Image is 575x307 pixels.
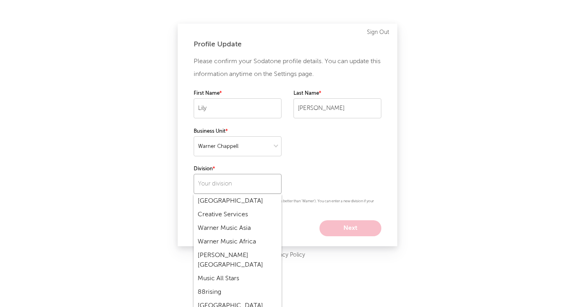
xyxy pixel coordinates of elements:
input: Your last name [293,98,381,118]
a: Sign Out [367,28,389,37]
div: Warner Music Africa [194,235,282,249]
div: 88rising [194,285,282,299]
div: [GEOGRAPHIC_DATA] [194,194,282,208]
div: [PERSON_NAME] [GEOGRAPHIC_DATA] [194,249,282,272]
input: Your first name [194,98,282,118]
label: Last Name [293,89,381,98]
label: First Name [194,89,282,98]
a: Privacy Policy [270,250,305,260]
button: Next [319,220,381,236]
p: Please confirm your Sodatone profile details. You can update this information anytime on the Sett... [194,55,381,81]
label: Division [194,164,282,174]
label: Business Unit [194,127,282,136]
div: Creative Services [194,208,282,221]
div: Warner Music Asia [194,221,282,235]
div: Profile Update [194,40,381,49]
p: Please be as specific as possible (e.g. 'Warner Mexico' is better than 'Warner'). You can enter a... [194,198,381,212]
input: Your division [194,174,282,194]
div: Music All Stars [194,272,282,285]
